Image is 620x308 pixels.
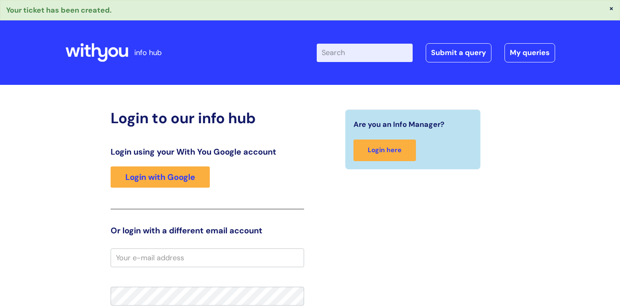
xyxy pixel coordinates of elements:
input: Your e-mail address [111,248,304,267]
h3: Or login with a different email account [111,226,304,235]
a: Login here [353,140,416,161]
a: Login with Google [111,166,210,188]
a: Submit a query [426,43,491,62]
input: Search [317,44,413,62]
p: info hub [134,46,162,59]
span: Are you an Info Manager? [353,118,444,131]
h3: Login using your With You Google account [111,147,304,157]
h2: Login to our info hub [111,109,304,127]
a: My queries [504,43,555,62]
button: × [609,4,614,12]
